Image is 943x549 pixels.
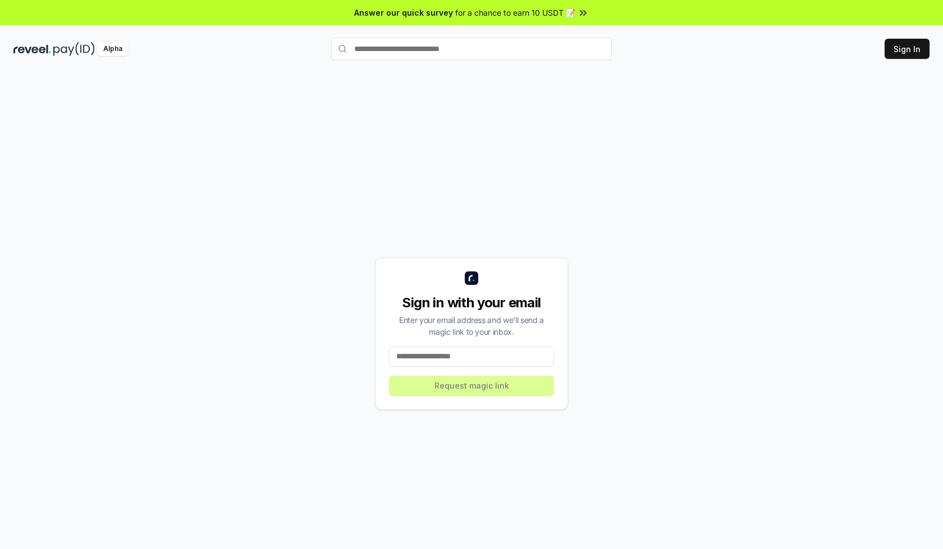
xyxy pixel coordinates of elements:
[97,42,129,56] div: Alpha
[354,7,453,19] span: Answer our quick survey
[389,314,554,338] div: Enter your email address and we’ll send a magic link to your inbox.
[53,42,95,56] img: pay_id
[465,271,478,285] img: logo_small
[455,7,575,19] span: for a chance to earn 10 USDT 📝
[885,39,930,59] button: Sign In
[13,42,51,56] img: reveel_dark
[389,294,554,312] div: Sign in with your email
